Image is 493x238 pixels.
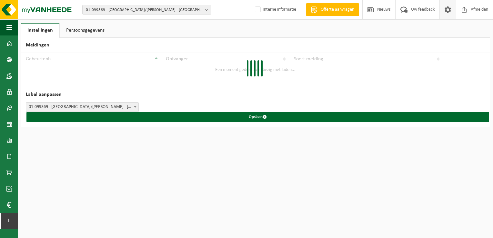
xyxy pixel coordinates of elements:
span: I [6,213,11,229]
a: Persoonsgegevens [60,23,111,38]
h2: Label aanpassen [21,87,490,102]
button: Opslaan [26,112,489,122]
label: Interne informatie [254,5,296,15]
span: Offerte aanvragen [319,6,356,13]
span: 01-099369 - DEN NIEUWEN BOS/GLEN COVENS - BEVEREN-WAAS [26,102,139,112]
span: 01-099369 - [GEOGRAPHIC_DATA]/[PERSON_NAME] - [GEOGRAPHIC_DATA]-[GEOGRAPHIC_DATA] [86,5,203,15]
span: 01-099369 - DEN NIEUWEN BOS/GLEN COVENS - BEVEREN-WAAS [26,103,138,112]
h2: Meldingen [21,38,490,53]
a: Offerte aanvragen [306,3,359,16]
button: 01-099369 - [GEOGRAPHIC_DATA]/[PERSON_NAME] - [GEOGRAPHIC_DATA]-[GEOGRAPHIC_DATA] [82,5,211,15]
a: Instellingen [21,23,59,38]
